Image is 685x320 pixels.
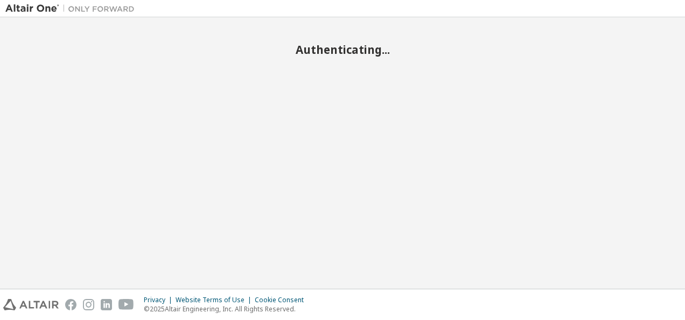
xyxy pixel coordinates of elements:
img: linkedin.svg [101,299,112,310]
div: Website Terms of Use [176,296,255,304]
div: Cookie Consent [255,296,310,304]
h2: Authenticating... [5,43,680,57]
img: facebook.svg [65,299,76,310]
img: instagram.svg [83,299,94,310]
p: © 2025 Altair Engineering, Inc. All Rights Reserved. [144,304,310,314]
img: Altair One [5,3,140,14]
img: youtube.svg [118,299,134,310]
div: Privacy [144,296,176,304]
img: altair_logo.svg [3,299,59,310]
